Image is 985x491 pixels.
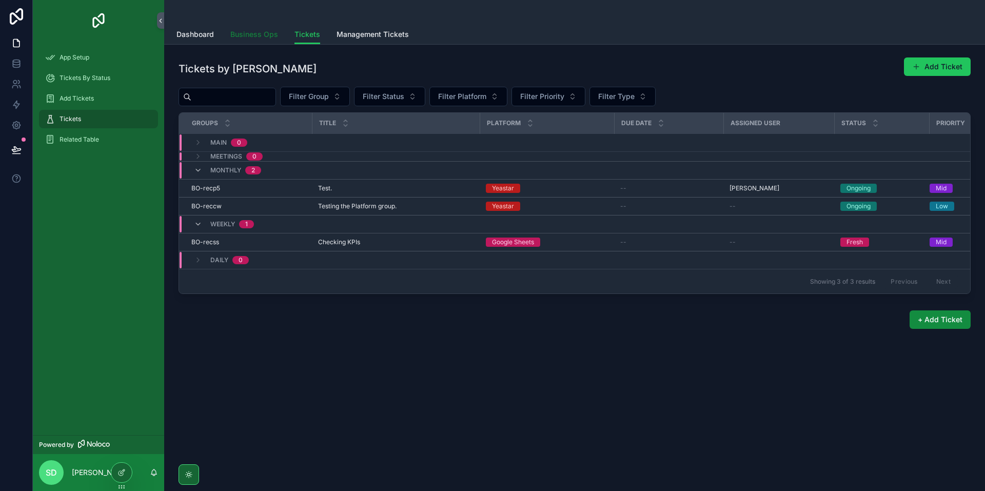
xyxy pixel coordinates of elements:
a: Yeastar [486,202,608,211]
span: -- [620,238,626,246]
span: Filter Status [363,91,404,102]
p: [PERSON_NAME] [72,467,131,478]
div: Ongoing [846,202,871,211]
a: Ongoing [840,184,923,193]
a: Powered by [33,435,164,454]
span: Platform [487,119,521,127]
span: Title [319,119,336,127]
div: Low [936,202,948,211]
span: Test. [318,184,332,192]
div: 2 [251,166,255,174]
a: App Setup [39,48,158,67]
h1: Tickets by [PERSON_NAME] [179,62,317,76]
a: Ongoing [840,202,923,211]
span: -- [730,202,736,210]
button: Select Button [280,87,350,106]
a: Tickets [294,25,320,45]
a: BO-reccw [191,202,306,210]
span: Assigned User [731,119,780,127]
div: Yeastar [492,202,514,211]
a: Google Sheets [486,238,608,247]
a: Related Table [39,130,158,149]
div: 0 [252,152,257,161]
a: -- [620,184,717,192]
a: Yeastar [486,184,608,193]
span: BO-reccw [191,202,222,210]
span: SD [46,466,57,479]
span: Tickets By Status [60,74,110,82]
a: -- [730,202,828,210]
span: Daily [210,256,228,264]
span: -- [730,238,736,246]
a: Dashboard [176,25,214,46]
a: Business Ops [230,25,278,46]
a: BO-recss [191,238,306,246]
div: scrollable content [33,41,164,162]
span: -- [620,184,626,192]
span: + Add Ticket [918,315,962,325]
span: Tickets [60,115,81,123]
span: Testing the Platform group. [318,202,397,210]
span: Due Date [621,119,652,127]
button: Select Button [354,87,425,106]
span: Filter Type [598,91,635,102]
span: Status [841,119,866,127]
span: Tickets [294,29,320,40]
a: BO-recp5 [191,184,306,192]
span: Priority [936,119,965,127]
span: Weekly [210,220,235,228]
a: -- [620,238,717,246]
button: Select Button [589,87,656,106]
span: [PERSON_NAME] [730,184,779,192]
span: Groups [192,119,218,127]
span: Add Tickets [60,94,94,103]
a: Management Tickets [337,25,409,46]
span: Showing 3 of 3 results [810,278,875,286]
div: Mid [936,238,947,247]
span: BO-recp5 [191,184,220,192]
div: Ongoing [846,184,871,193]
div: Google Sheets [492,238,534,247]
a: Tickets By Status [39,69,158,87]
span: -- [620,202,626,210]
span: Checking KPIs [318,238,360,246]
a: -- [730,238,828,246]
span: Meetings [210,152,242,161]
div: 0 [239,256,243,264]
a: -- [620,202,717,210]
span: Filter Platform [438,91,486,102]
span: Main [210,139,227,147]
span: App Setup [60,53,89,62]
a: [PERSON_NAME] [730,184,828,192]
span: Filter Group [289,91,329,102]
a: Fresh [840,238,923,247]
div: Yeastar [492,184,514,193]
span: Business Ops [230,29,278,40]
div: Mid [936,184,947,193]
div: Fresh [846,238,863,247]
button: + Add Ticket [910,310,971,329]
div: 0 [237,139,241,147]
span: Powered by [39,441,74,449]
span: Related Table [60,135,99,144]
button: Add Ticket [904,57,971,76]
div: 1 [245,220,248,228]
span: Monthly [210,166,241,174]
span: BO-recss [191,238,219,246]
button: Select Button [429,87,507,106]
span: Filter Priority [520,91,564,102]
span: Dashboard [176,29,214,40]
a: Testing the Platform group. [318,202,474,210]
img: App logo [90,12,107,29]
span: Management Tickets [337,29,409,40]
button: Select Button [511,87,585,106]
a: Checking KPIs [318,238,474,246]
a: Tickets [39,110,158,128]
a: Add Tickets [39,89,158,108]
a: Test. [318,184,474,192]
